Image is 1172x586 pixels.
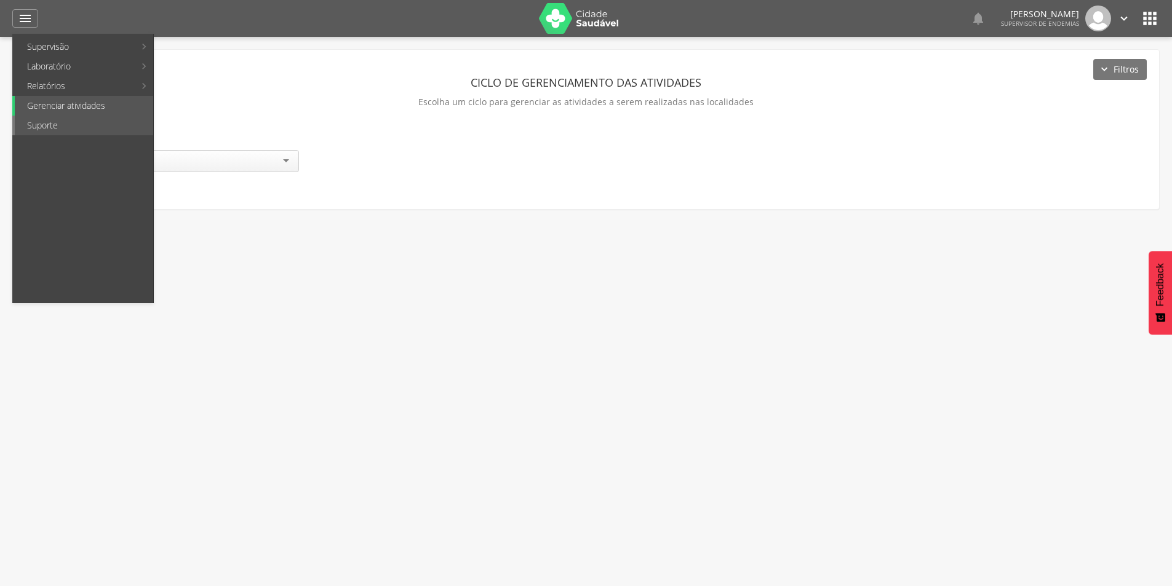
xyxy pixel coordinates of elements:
[12,9,38,28] a: 
[1117,12,1131,25] i: 
[1149,251,1172,335] button: Feedback - Mostrar pesquisa
[22,93,1150,111] p: Escolha um ciclo para gerenciar as atividades a serem realizadas nas localidades
[1093,59,1147,80] button: Filtros
[15,37,135,57] a: Supervisão
[971,6,986,31] a: 
[18,11,33,26] i: 
[15,76,135,96] a: Relatórios
[15,116,153,135] a: Suporte
[1001,19,1079,28] span: Supervisor de Endemias
[1140,9,1160,28] i: 
[15,57,135,76] a: Laboratório
[1001,10,1079,18] p: [PERSON_NAME]
[22,71,1150,93] header: Ciclo de gerenciamento das atividades
[1155,263,1166,306] span: Feedback
[1117,6,1131,31] a: 
[15,96,153,116] a: Gerenciar atividades
[971,11,986,26] i: 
